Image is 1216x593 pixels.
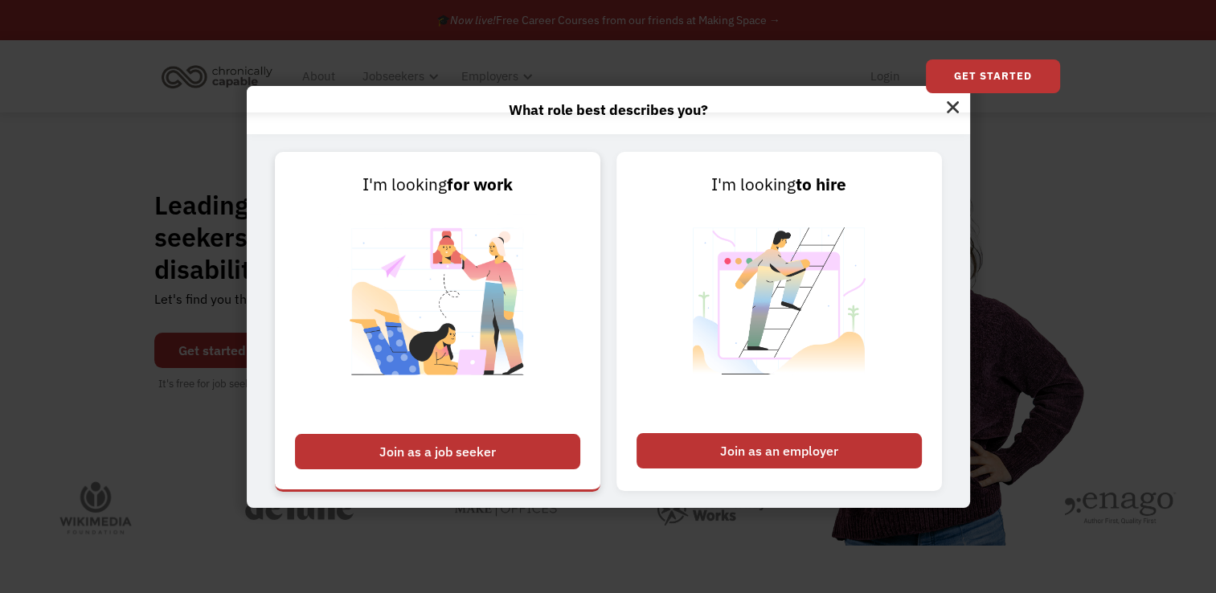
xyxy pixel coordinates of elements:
strong: for work [447,174,513,195]
div: Join as an employer [637,433,922,468]
strong: What role best describes you? [509,100,708,119]
a: Login [861,51,910,102]
div: I'm looking [637,172,922,198]
img: Chronically Capable Personalized Job Matching [338,198,538,425]
div: Employers [452,51,538,102]
a: About [293,51,345,102]
img: Chronically Capable logo [157,59,277,94]
strong: to hire [796,174,846,195]
div: Join as a job seeker [295,434,580,469]
div: Employers [461,67,518,86]
a: I'm lookingfor workJoin as a job seeker [275,152,600,491]
div: I'm looking [295,172,580,198]
div: Jobseekers [362,67,424,86]
a: Get Started [926,59,1060,93]
a: home [157,59,285,94]
a: I'm lookingto hireJoin as an employer [616,152,942,491]
div: Jobseekers [353,51,444,102]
